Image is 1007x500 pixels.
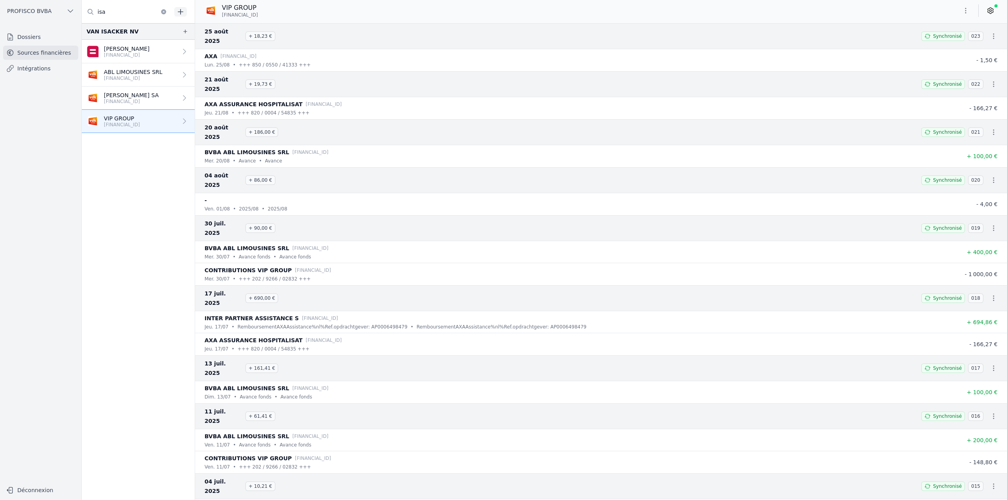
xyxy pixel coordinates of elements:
span: + 100,00 € [966,153,998,159]
img: VDK_VDSPBE22XXX.png [87,115,99,127]
span: - 4,00 € [976,201,998,207]
p: RemboursementAXAAssistance%nl%Ref.opdrachtgever: AP0006498479 [238,323,408,331]
span: + 186,00 € [245,127,278,137]
p: Avance fonds [279,253,311,261]
span: + 18,23 € [245,31,275,41]
span: 13 juil. 2025 [205,359,242,378]
p: mer. 20/08 [205,157,230,165]
span: 25 août 2025 [205,27,242,46]
p: mer. 30/07 [205,275,230,283]
p: [PERSON_NAME] [104,45,149,53]
span: Synchronisé [933,365,962,371]
div: • [233,157,236,165]
p: VIP GROUP [222,3,258,13]
span: + 90,00 € [245,223,275,233]
div: • [233,253,236,261]
p: AXA ASSURANCE HOSPITALISAT [205,100,302,109]
p: [FINANCIAL_ID] [306,100,342,108]
span: + 10,21 € [245,482,275,491]
span: - 148,80 € [969,459,998,465]
p: BVBA ABL LIMOUSINES SRL [205,432,289,441]
p: +++ 202 / 9266 / 02832 +++ [239,463,311,471]
p: dim. 13/07 [205,393,231,401]
a: Intégrations [3,61,78,76]
img: belfius-1.png [87,45,99,58]
span: Synchronisé [933,413,962,419]
span: Synchronisé [933,225,962,231]
p: Avance fonds [280,393,312,401]
p: Avance [265,157,282,165]
div: • [232,109,234,117]
div: • [275,393,277,401]
p: CONTRIBUTIONS VIP GROUP [205,266,292,275]
a: [PERSON_NAME] SA [FINANCIAL_ID] [82,87,195,110]
input: Filtrer par dossier... [82,5,172,19]
p: BVBA ABL LIMOUSINES SRL [205,148,289,157]
span: - 1 000,00 € [965,271,998,277]
div: • [233,61,236,69]
p: [PERSON_NAME] SA [104,91,159,99]
span: 018 [968,293,983,303]
p: [FINANCIAL_ID] [292,384,328,392]
p: [FINANCIAL_ID] [220,52,256,60]
div: • [274,441,277,449]
p: INTER PARTNER ASSISTANCE S [205,314,299,323]
span: 04 août 2025 [205,171,242,190]
p: +++ 820 / 0004 / 54835 +++ [238,345,310,353]
span: 023 [968,31,983,41]
button: PROFISCO BVBA [3,5,78,17]
p: Avance fonds [240,393,271,401]
p: - [205,196,207,205]
img: VDK_VDSPBE22XXX.png [205,4,217,17]
a: [PERSON_NAME] [FINANCIAL_ID] [82,40,195,63]
span: Synchronisé [933,129,962,135]
span: PROFISCO BVBA [7,7,52,15]
p: ven. 11/07 [205,441,230,449]
p: ABL LIMOUSINES SRL [104,68,162,76]
p: [FINANCIAL_ID] [295,454,331,462]
p: ven. 11/07 [205,463,230,471]
p: AXA ASSURANCE HOSPITALISAT [205,336,302,345]
p: BVBA ABL LIMOUSINES SRL [205,384,289,393]
a: Dossiers [3,30,78,44]
span: + 19,73 € [245,79,275,89]
div: • [234,393,236,401]
p: ven. 01/08 [205,205,230,213]
p: [FINANCIAL_ID] [292,148,328,156]
span: + 61,41 € [245,411,275,421]
p: Avance fonds [239,253,270,261]
span: 019 [968,223,983,233]
p: AXA [205,52,217,61]
span: 17 juil. 2025 [205,289,242,308]
a: VIP GROUP [FINANCIAL_ID] [82,110,195,133]
span: 022 [968,79,983,89]
p: Avance fonds [239,441,271,449]
span: 21 août 2025 [205,75,242,94]
span: 016 [968,411,983,421]
p: +++ 820 / 0004 / 54835 +++ [238,109,310,117]
a: ABL LIMOUSINES SRL [FINANCIAL_ID] [82,63,195,87]
p: jeu. 17/07 [205,323,229,331]
span: - 1,50 € [976,57,998,63]
div: VAN ISACKER NV [87,27,138,36]
p: +++ 850 / 0550 / 41333 +++ [239,61,311,69]
img: VDK_VDSPBE22XXX.png [87,68,99,81]
p: 2025/08 [239,205,259,213]
span: Synchronisé [933,295,962,301]
span: 015 [968,482,983,491]
span: - 166,27 € [969,105,998,111]
span: 020 [968,175,983,185]
a: Sources financières [3,46,78,60]
span: + 200,00 € [966,437,998,443]
p: [FINANCIAL_ID] [295,266,331,274]
p: Avance [239,157,256,165]
p: [FINANCIAL_ID] [104,75,162,81]
p: [FINANCIAL_ID] [292,244,328,252]
p: jeu. 17/07 [205,345,229,353]
p: BVBA ABL LIMOUSINES SRL [205,244,289,253]
div: • [232,345,234,353]
p: CONTRIBUTIONS VIP GROUP [205,454,292,463]
span: 017 [968,363,983,373]
span: Synchronisé [933,33,962,39]
img: VDK_VDSPBE22XXX.png [87,92,99,104]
